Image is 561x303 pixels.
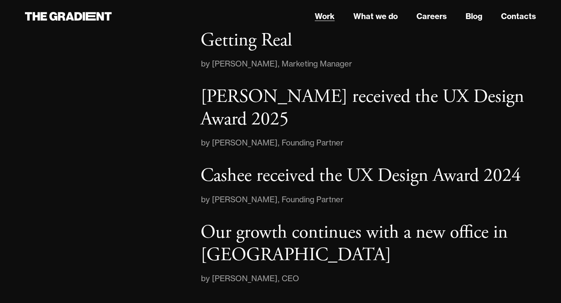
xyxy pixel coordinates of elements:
div: by [201,272,212,285]
div: [PERSON_NAME] [212,58,277,70]
div: Marketing Manager [282,58,352,70]
div: Founding Partner [282,193,344,206]
a: 9 Years of The Gradient – Growth, Guts, and Getting Real [201,7,536,51]
a: [PERSON_NAME] received the UX Design Award 2025 [201,86,536,130]
a: Cashee received the UX Design Award 2024 [201,165,536,187]
div: by [201,137,212,149]
div: by [201,58,212,70]
div: [PERSON_NAME] [212,137,277,149]
div: , [277,137,282,149]
p: Cashee received the UX Design Award 2024 [201,164,521,187]
div: , [277,272,282,285]
a: Careers [416,11,447,22]
a: Our growth continues with a new office in [GEOGRAPHIC_DATA] [201,221,536,266]
a: Contacts [501,11,536,22]
div: CEO [282,272,299,285]
a: What we do [353,11,398,22]
div: Founding Partner [282,137,344,149]
p: Our growth continues with a new office in [GEOGRAPHIC_DATA] [201,221,508,267]
div: , [277,58,282,70]
a: Blog [466,11,482,22]
a: Work [315,11,335,22]
div: , [277,193,282,206]
div: [PERSON_NAME] [212,272,277,285]
p: [PERSON_NAME] received the UX Design Award 2025 [201,85,524,131]
div: by [201,193,212,206]
div: [PERSON_NAME] [212,193,277,206]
